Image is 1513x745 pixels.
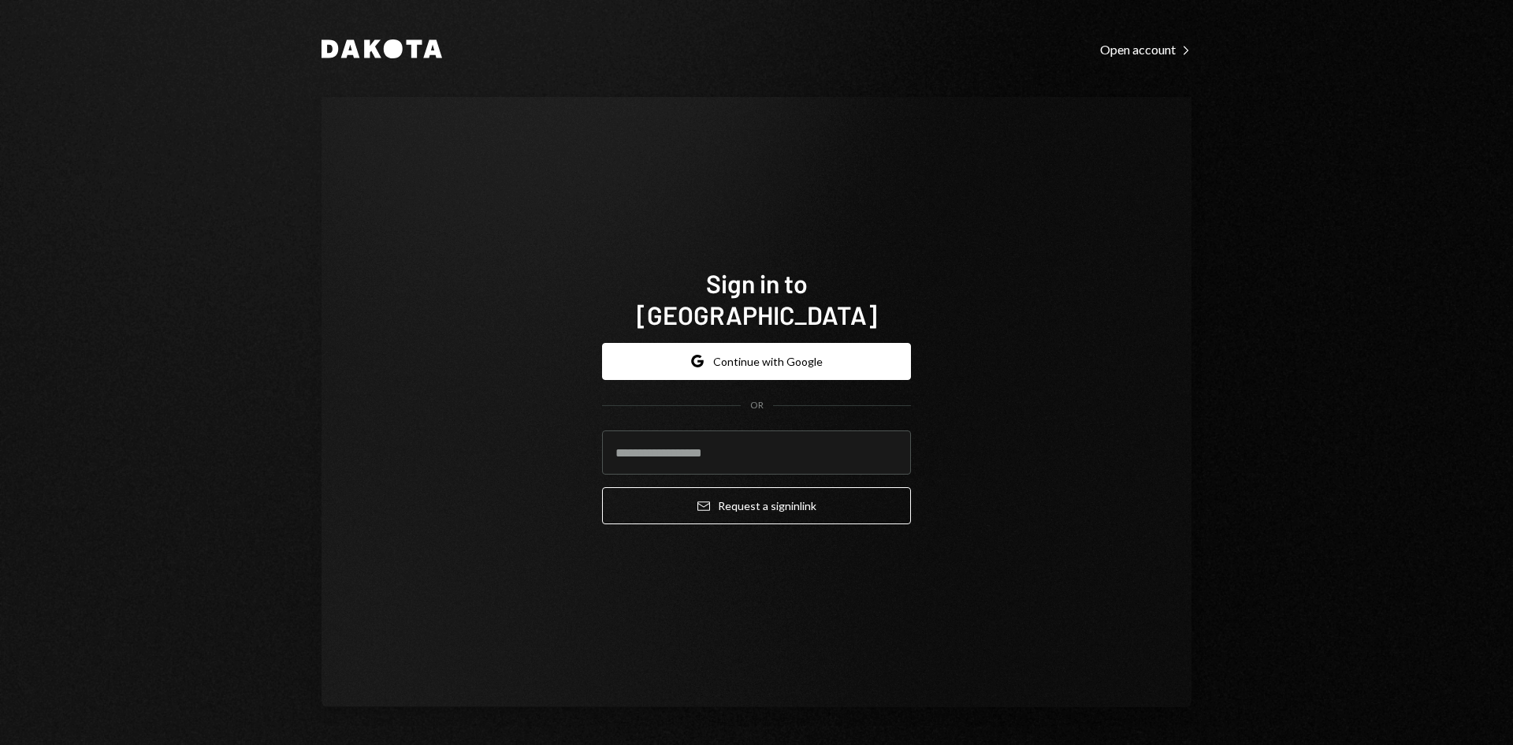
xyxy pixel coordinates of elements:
h1: Sign in to [GEOGRAPHIC_DATA] [602,267,911,330]
button: Continue with Google [602,343,911,380]
a: Open account [1100,40,1191,58]
button: Request a signinlink [602,487,911,524]
div: Open account [1100,42,1191,58]
div: OR [750,399,764,412]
